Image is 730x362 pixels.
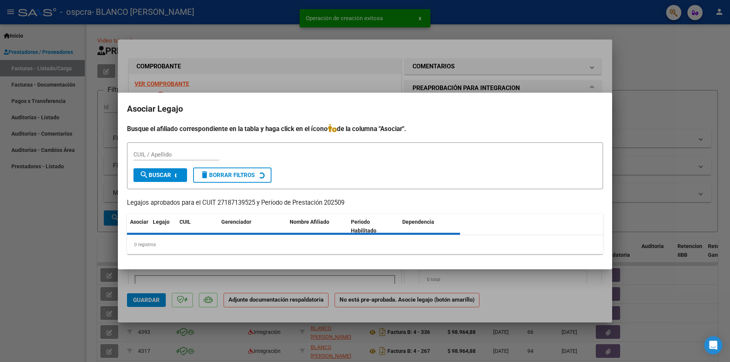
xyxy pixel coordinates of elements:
button: Buscar [133,168,187,182]
button: Borrar Filtros [193,168,271,183]
datatable-header-cell: Periodo Habilitado [348,214,399,239]
h2: Asociar Legajo [127,102,603,116]
datatable-header-cell: Legajo [150,214,176,239]
datatable-header-cell: CUIL [176,214,218,239]
div: Open Intercom Messenger [704,336,722,354]
datatable-header-cell: Dependencia [399,214,460,239]
datatable-header-cell: Gerenciador [218,214,287,239]
span: Gerenciador [221,219,251,225]
span: Periodo Habilitado [351,219,376,234]
span: Dependencia [402,219,434,225]
span: Asociar [130,219,148,225]
span: Borrar Filtros [200,172,255,179]
div: 0 registros [127,235,603,254]
datatable-header-cell: Asociar [127,214,150,239]
datatable-header-cell: Nombre Afiliado [287,214,348,239]
mat-icon: delete [200,170,209,179]
span: Buscar [140,172,171,179]
span: Legajo [153,219,170,225]
span: CUIL [179,219,191,225]
p: Legajos aprobados para el CUIT 27187139525 y Período de Prestación 202509 [127,198,603,208]
h4: Busque el afiliado correspondiente en la tabla y haga click en el ícono de la columna "Asociar". [127,124,603,134]
mat-icon: search [140,170,149,179]
span: Nombre Afiliado [290,219,329,225]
